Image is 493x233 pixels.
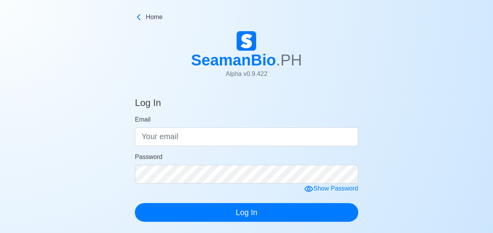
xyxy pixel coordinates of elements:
button: Log In [135,203,358,222]
div: Show Password [304,184,358,194]
span: .PH [276,51,302,69]
span: Password [135,154,162,160]
p: Alpha v 0.9.422 [191,69,302,79]
img: Logo [237,31,256,51]
h1: SeamanBio [191,51,302,69]
h4: Log In [135,97,161,112]
a: SeamanBio.PHAlpha v0.9.422 [191,31,302,85]
span: Home [146,12,163,22]
input: Your email [135,127,358,146]
span: Email [135,116,150,123]
a: Home [135,12,358,22]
